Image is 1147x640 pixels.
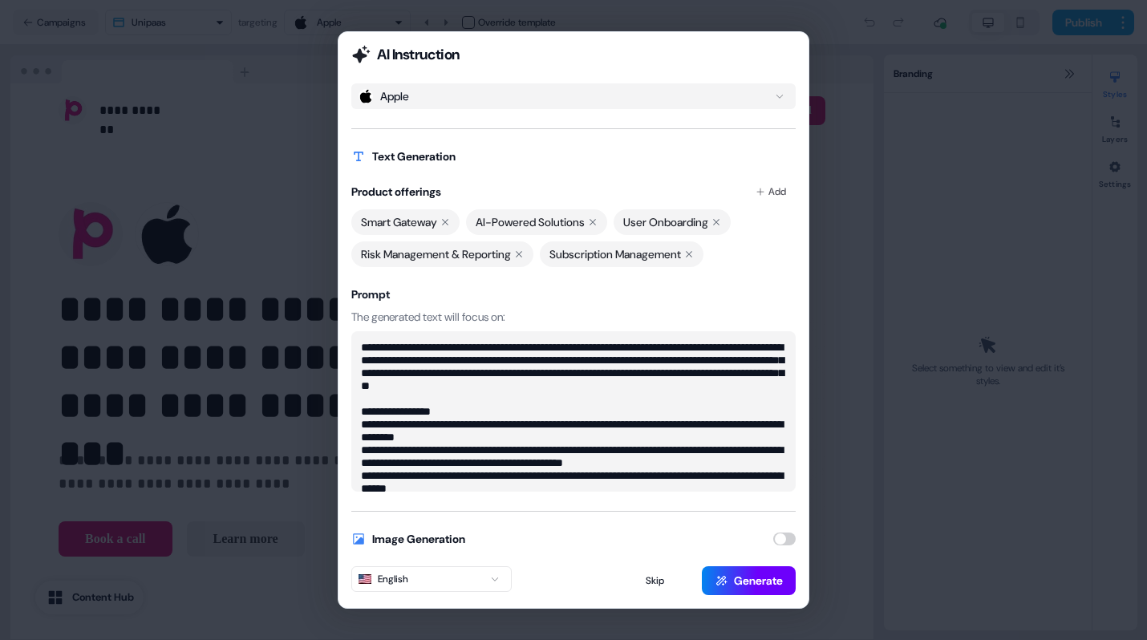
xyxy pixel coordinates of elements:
[380,88,409,104] div: Apple
[611,566,699,595] button: Skip
[377,45,460,64] h2: AI Instruction
[359,571,408,587] div: English
[351,241,533,267] div: Risk Management & Reporting
[614,209,731,235] div: User Onboarding
[359,574,371,584] img: The English flag
[372,148,456,164] h2: Text Generation
[351,209,460,235] div: Smart Gateway
[702,566,796,595] button: Generate
[540,241,703,267] div: Subscription Management
[746,177,796,206] button: Add
[351,286,796,302] h3: Prompt
[372,531,465,547] h2: Image Generation
[351,184,441,200] h2: Product offerings
[466,209,607,235] div: AI-Powered Solutions
[351,309,796,325] p: The generated text will focus on:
